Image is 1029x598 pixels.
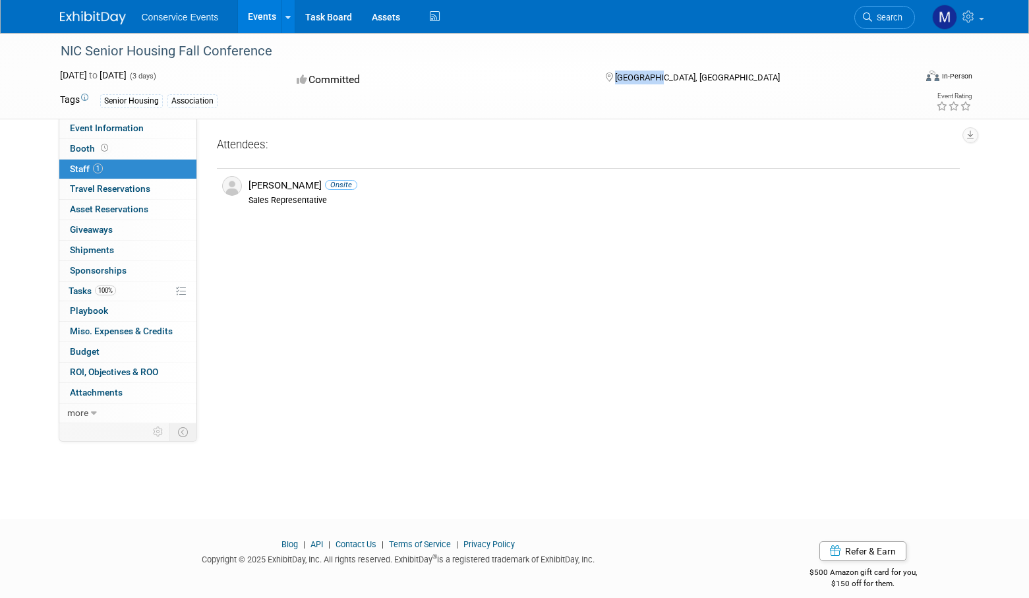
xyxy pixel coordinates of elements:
[615,73,780,82] span: [GEOGRAPHIC_DATA], [GEOGRAPHIC_DATA]
[100,94,163,108] div: Senior Housing
[59,383,196,403] a: Attachments
[310,539,323,549] a: API
[70,123,144,133] span: Event Information
[325,539,334,549] span: |
[249,179,955,192] div: [PERSON_NAME]
[293,69,584,92] div: Committed
[59,139,196,159] a: Booth
[70,245,114,255] span: Shipments
[60,70,127,80] span: [DATE] [DATE]
[59,241,196,260] a: Shipments
[249,195,955,206] div: Sales Representative
[169,423,196,440] td: Toggle Event Tabs
[59,220,196,240] a: Giveaways
[300,539,309,549] span: |
[60,11,126,24] img: ExhibitDay
[432,553,437,560] sup: ®
[70,346,100,357] span: Budget
[872,13,902,22] span: Search
[167,94,218,108] div: Association
[222,176,242,196] img: Associate-Profile-5.png
[59,322,196,342] a: Misc. Expenses & Credits
[147,423,170,440] td: Personalize Event Tab Strip
[70,326,173,336] span: Misc. Expenses & Credits
[56,40,895,63] div: NIC Senior Housing Fall Conference
[59,200,196,220] a: Asset Reservations
[59,404,196,423] a: more
[59,282,196,301] a: Tasks100%
[70,183,150,194] span: Travel Reservations
[70,387,123,398] span: Attachments
[60,93,88,108] td: Tags
[129,72,156,80] span: (3 days)
[325,180,357,190] span: Onsite
[93,164,103,173] span: 1
[67,407,88,418] span: more
[837,69,973,88] div: Event Format
[941,71,972,81] div: In-Person
[281,539,298,549] a: Blog
[70,164,103,174] span: Staff
[217,137,960,154] div: Attendees:
[59,119,196,138] a: Event Information
[932,5,957,30] img: Marley Staker
[336,539,376,549] a: Contact Us
[926,71,939,81] img: Format-Inperson.png
[70,367,158,377] span: ROI, Objectives & ROO
[69,285,116,296] span: Tasks
[854,6,915,29] a: Search
[59,261,196,281] a: Sponsorships
[757,578,970,589] div: $150 off for them.
[70,143,111,154] span: Booth
[70,224,113,235] span: Giveaways
[70,305,108,316] span: Playbook
[98,143,111,153] span: Booth not reserved yet
[59,342,196,362] a: Budget
[59,363,196,382] a: ROI, Objectives & ROO
[819,541,906,561] a: Refer & Earn
[59,179,196,199] a: Travel Reservations
[463,539,515,549] a: Privacy Policy
[936,93,972,100] div: Event Rating
[70,204,148,214] span: Asset Reservations
[95,285,116,295] span: 100%
[378,539,387,549] span: |
[757,558,970,589] div: $500 Amazon gift card for you,
[389,539,451,549] a: Terms of Service
[142,12,219,22] span: Conservice Events
[87,70,100,80] span: to
[70,265,127,276] span: Sponsorships
[59,301,196,321] a: Playbook
[453,539,461,549] span: |
[59,160,196,179] a: Staff1
[60,551,738,566] div: Copyright © 2025 ExhibitDay, Inc. All rights reserved. ExhibitDay is a registered trademark of Ex...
